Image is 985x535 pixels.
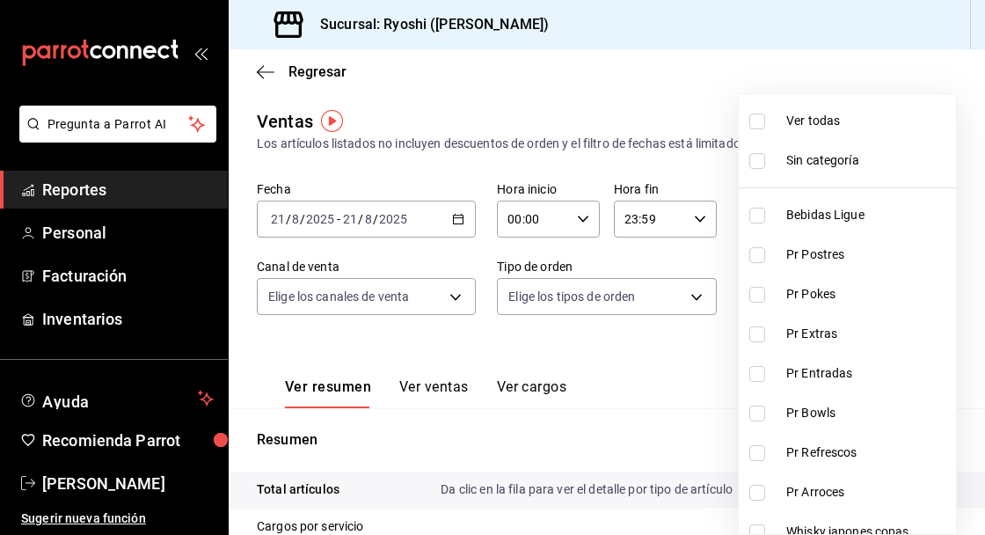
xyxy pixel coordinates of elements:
[786,151,949,170] span: Sin categoría
[786,483,949,502] span: Pr Arroces
[786,404,949,422] span: Pr Bowls
[786,206,949,224] span: Bebidas Ligue
[786,246,949,264] span: Pr Postres
[786,364,949,383] span: Pr Entradas
[321,110,343,132] img: Tooltip marker
[786,285,949,304] span: Pr Pokes
[786,325,949,343] span: Pr Extras
[786,112,949,130] span: Ver todas
[786,443,949,462] span: Pr Refrescos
